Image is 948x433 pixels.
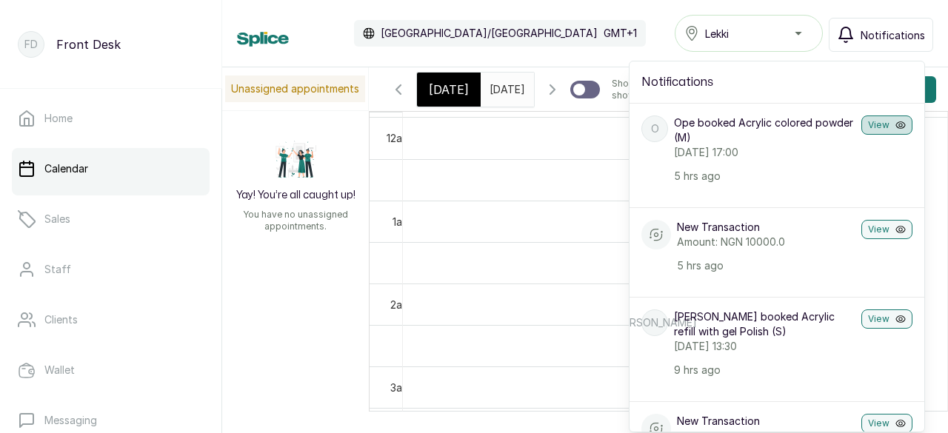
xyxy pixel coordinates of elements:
[44,161,88,176] p: Calendar
[604,26,637,41] p: GMT+1
[861,27,925,43] span: Notifications
[651,121,659,136] p: O
[44,413,97,428] p: Messaging
[24,37,38,52] p: FD
[677,414,855,429] p: New Transaction
[674,115,855,145] p: Ope booked Acrylic colored powder (M)
[429,81,469,98] span: [DATE]
[381,26,598,41] p: [GEOGRAPHIC_DATA]/[GEOGRAPHIC_DATA]
[390,214,413,229] div: 1am
[674,145,855,160] p: [DATE] 17:00
[674,339,855,354] p: [DATE] 13:30
[861,220,912,239] button: View
[829,18,933,52] button: Notifications
[44,312,78,327] p: Clients
[44,212,70,226] p: Sales
[44,262,71,277] p: Staff
[641,73,912,91] h2: Notifications
[674,169,855,184] p: 5 hrs ago
[12,198,210,240] a: Sales
[675,15,823,52] button: Lekki
[225,75,365,102] p: Unassigned appointments
[705,26,729,41] span: Lekki
[861,309,912,329] button: View
[674,309,855,339] p: [PERSON_NAME] booked Acrylic refill with gel Polish (S)
[236,188,355,203] h2: Yay! You’re all caught up!
[387,297,413,312] div: 2am
[674,363,855,377] p: 9 hrs ago
[861,115,912,135] button: View
[44,363,75,377] p: Wallet
[677,235,855,249] p: Amount: NGN 10000.0
[387,380,413,395] div: 3am
[56,36,121,53] p: Front Desk
[12,299,210,340] a: Clients
[12,349,210,391] a: Wallet
[384,130,413,146] div: 12am
[861,414,912,433] button: View
[612,78,700,101] p: Show no-show/cancelled
[12,249,210,290] a: Staff
[677,258,855,273] p: 5 hrs ago
[231,209,360,232] p: You have no unassigned appointments.
[12,98,210,139] a: Home
[44,111,73,126] p: Home
[417,73,481,107] div: [DATE]
[613,315,697,330] p: [PERSON_NAME]
[12,148,210,189] a: Calendar
[677,220,855,235] p: New Transaction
